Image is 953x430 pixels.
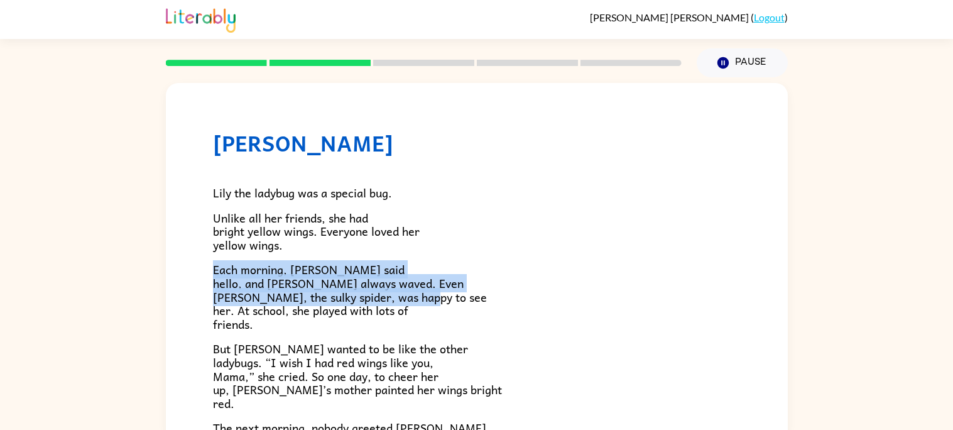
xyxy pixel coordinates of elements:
[213,184,392,202] span: Lily the ladybug was a special bug.
[213,260,487,333] span: Each morning, [PERSON_NAME] said hello, and [PERSON_NAME] always waved. Even [PERSON_NAME], the s...
[697,48,788,77] button: Pause
[166,5,236,33] img: Literably
[213,130,741,156] h1: [PERSON_NAME]
[213,339,502,412] span: But [PERSON_NAME] wanted to be like the other ladybugs. “I wish I had red wings like you, Mama,” ...
[590,11,788,23] div: ( )
[213,209,420,254] span: Unlike all her friends, she had bright yellow wings. Everyone loved her yellow wings.
[590,11,751,23] span: [PERSON_NAME] [PERSON_NAME]
[754,11,785,23] a: Logout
